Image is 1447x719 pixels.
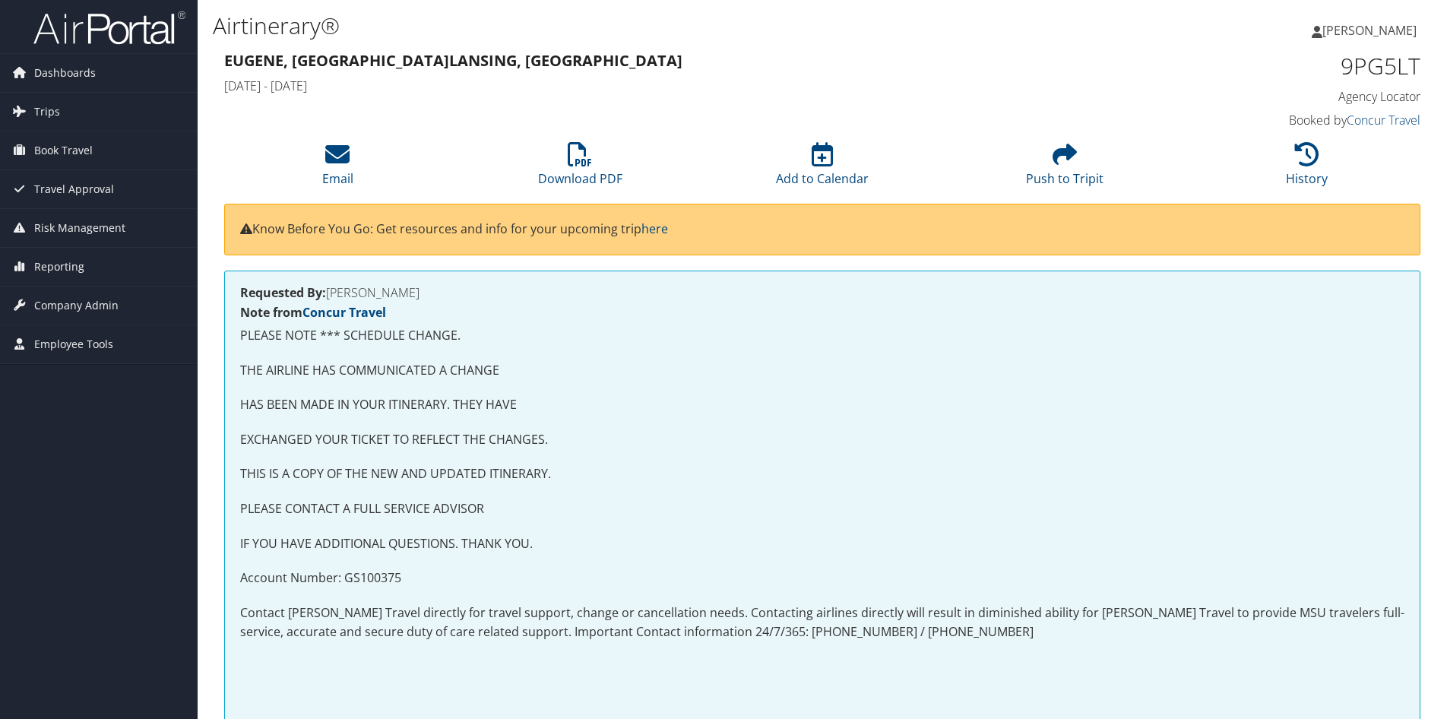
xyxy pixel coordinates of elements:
a: Concur Travel [302,304,386,321]
img: airportal-logo.png [33,10,185,46]
p: PLEASE CONTACT A FULL SERVICE ADVISOR [240,499,1404,519]
p: PLEASE NOTE *** SCHEDULE CHANGE. [240,326,1404,346]
p: THIS IS A COPY OF THE NEW AND UPDATED ITINERARY. [240,464,1404,484]
a: Email [322,150,353,187]
span: Book Travel [34,131,93,169]
a: History [1286,150,1328,187]
a: Concur Travel [1347,112,1420,128]
p: Contact [PERSON_NAME] Travel directly for travel support, change or cancellation needs. Contactin... [240,603,1404,642]
p: IF YOU HAVE ADDITIONAL QUESTIONS. THANK YOU. [240,534,1404,554]
h4: Booked by [1138,112,1420,128]
h4: Agency Locator [1138,88,1420,105]
h4: [DATE] - [DATE] [224,78,1116,94]
p: Know Before You Go: Get resources and info for your upcoming trip [240,220,1404,239]
span: Risk Management [34,209,125,247]
a: Push to Tripit [1026,150,1103,187]
span: Trips [34,93,60,131]
a: [PERSON_NAME] [1312,8,1432,53]
h1: Airtinerary® [213,10,1025,42]
span: [PERSON_NAME] [1322,22,1417,39]
span: Travel Approval [34,170,114,208]
span: Reporting [34,248,84,286]
a: Download PDF [538,150,622,187]
p: EXCHANGED YOUR TICKET TO REFLECT THE CHANGES. [240,430,1404,450]
strong: Requested By: [240,284,326,301]
strong: Eugene, [GEOGRAPHIC_DATA] Lansing, [GEOGRAPHIC_DATA] [224,50,682,71]
span: Employee Tools [34,325,113,363]
strong: Note from [240,304,386,321]
h4: [PERSON_NAME] [240,287,1404,299]
a: Add to Calendar [776,150,869,187]
p: HAS BEEN MADE IN YOUR ITINERARY. THEY HAVE [240,395,1404,415]
span: Dashboards [34,54,96,92]
span: Company Admin [34,287,119,325]
h1: 9PG5LT [1138,50,1420,82]
a: here [641,220,668,237]
p: Account Number: GS100375 [240,569,1404,588]
p: THE AIRLINE HAS COMMUNICATED A CHANGE [240,361,1404,381]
